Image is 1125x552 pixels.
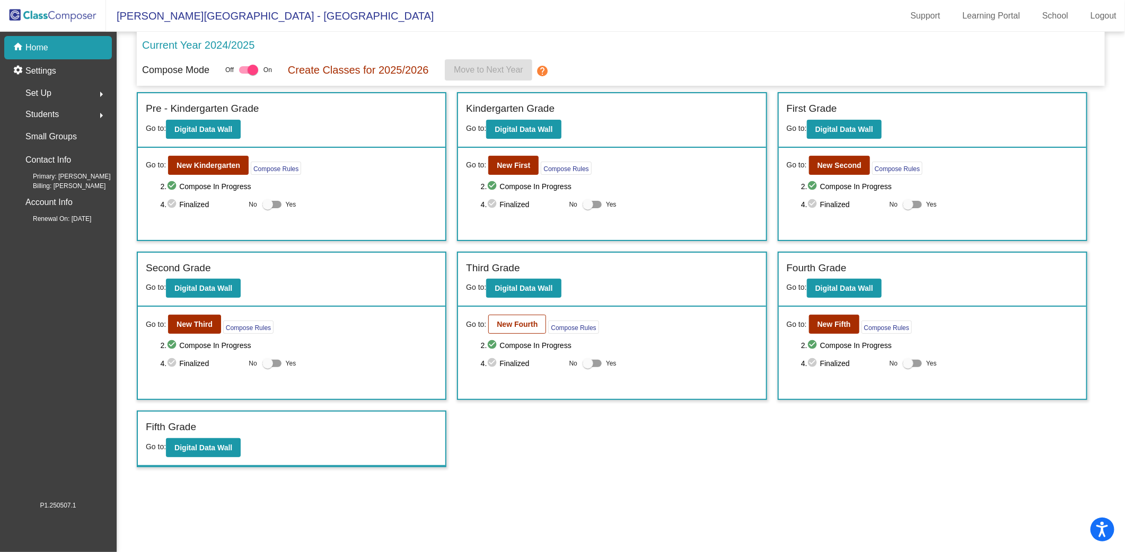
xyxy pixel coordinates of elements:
p: Home [25,41,48,54]
span: Go to: [146,283,166,291]
label: Second Grade [146,261,211,276]
span: 2. Compose In Progress [481,180,758,193]
mat-icon: check_circle [807,180,820,193]
mat-icon: check_circle [487,180,500,193]
span: Go to: [787,124,807,132]
b: New First [497,161,530,170]
span: Yes [606,198,617,211]
a: Support [902,7,949,24]
span: Yes [286,357,296,370]
button: Digital Data Wall [166,279,241,298]
span: Go to: [146,319,166,330]
span: Yes [606,357,617,370]
label: First Grade [787,101,837,117]
span: Yes [926,198,937,211]
mat-icon: check_circle [487,357,500,370]
button: New Second [809,156,870,175]
span: On [263,65,272,75]
span: No [569,359,577,368]
b: Digital Data Wall [815,125,873,133]
span: 2. Compose In Progress [481,339,758,352]
a: School [1034,7,1077,24]
button: New Fourth [488,315,546,334]
span: Go to: [146,159,166,171]
span: No [569,200,577,209]
mat-icon: check_circle [807,357,820,370]
span: 4. Finalized [801,357,884,370]
a: Learning Portal [954,7,1029,24]
p: Contact Info [25,153,71,167]
span: Go to: [466,283,486,291]
span: 4. Finalized [481,357,564,370]
b: New Kindergarten [177,161,240,170]
p: Compose Mode [142,63,209,77]
button: Compose Rules [548,320,599,334]
a: Logout [1082,7,1125,24]
span: [PERSON_NAME][GEOGRAPHIC_DATA] - [GEOGRAPHIC_DATA] [106,7,434,24]
p: Settings [25,65,56,77]
b: New Fourth [497,320,538,328]
mat-icon: check_circle [166,198,179,211]
button: New First [488,156,539,175]
p: Small Groups [25,129,77,144]
button: Compose Rules [251,162,301,175]
mat-icon: check_circle [487,198,500,211]
span: No [249,359,257,368]
span: Go to: [146,442,166,451]
span: Go to: [787,159,807,171]
span: Go to: [787,319,807,330]
b: New Fifth [818,320,851,328]
b: Digital Data Wall [174,125,232,133]
mat-icon: arrow_right [95,88,108,101]
button: Digital Data Wall [486,120,561,139]
mat-icon: home [13,41,25,54]
button: New Kindergarten [168,156,249,175]
p: Current Year 2024/2025 [142,37,254,53]
span: No [249,200,257,209]
b: Digital Data Wall [174,284,232,292]
span: Off [225,65,234,75]
button: Digital Data Wall [486,279,561,298]
mat-icon: check_circle [166,180,179,193]
span: 2. Compose In Progress [161,180,438,193]
button: Compose Rules [872,162,922,175]
span: Students [25,107,59,122]
mat-icon: check_circle [487,339,500,352]
span: Go to: [466,159,486,171]
b: Digital Data Wall [815,284,873,292]
span: 2. Compose In Progress [801,339,1078,352]
b: New Third [177,320,213,328]
mat-icon: check_circle [807,339,820,352]
span: Go to: [787,283,807,291]
button: Digital Data Wall [166,120,241,139]
span: Primary: [PERSON_NAME] [16,172,111,181]
label: Pre - Kindergarten Grade [146,101,259,117]
mat-icon: help [537,65,549,77]
span: 4. Finalized [161,198,244,211]
span: Renewal On: [DATE] [16,214,91,224]
span: 2. Compose In Progress [801,180,1078,193]
span: Yes [926,357,937,370]
button: Digital Data Wall [807,120,882,139]
span: Yes [286,198,296,211]
button: Digital Data Wall [807,279,882,298]
button: Compose Rules [862,320,912,334]
button: New Third [168,315,221,334]
label: Kindergarten Grade [466,101,555,117]
span: Set Up [25,86,51,101]
span: No [890,200,898,209]
span: 4. Finalized [801,198,884,211]
mat-icon: check_circle [166,357,179,370]
mat-icon: check_circle [166,339,179,352]
button: Compose Rules [223,320,274,334]
mat-icon: settings [13,65,25,77]
b: New Second [818,161,862,170]
button: New Fifth [809,315,859,334]
span: No [890,359,898,368]
span: Billing: [PERSON_NAME] [16,181,106,191]
label: Fourth Grade [787,261,847,276]
button: Digital Data Wall [166,438,241,457]
button: Compose Rules [541,162,591,175]
span: 2. Compose In Progress [161,339,438,352]
span: 4. Finalized [161,357,244,370]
